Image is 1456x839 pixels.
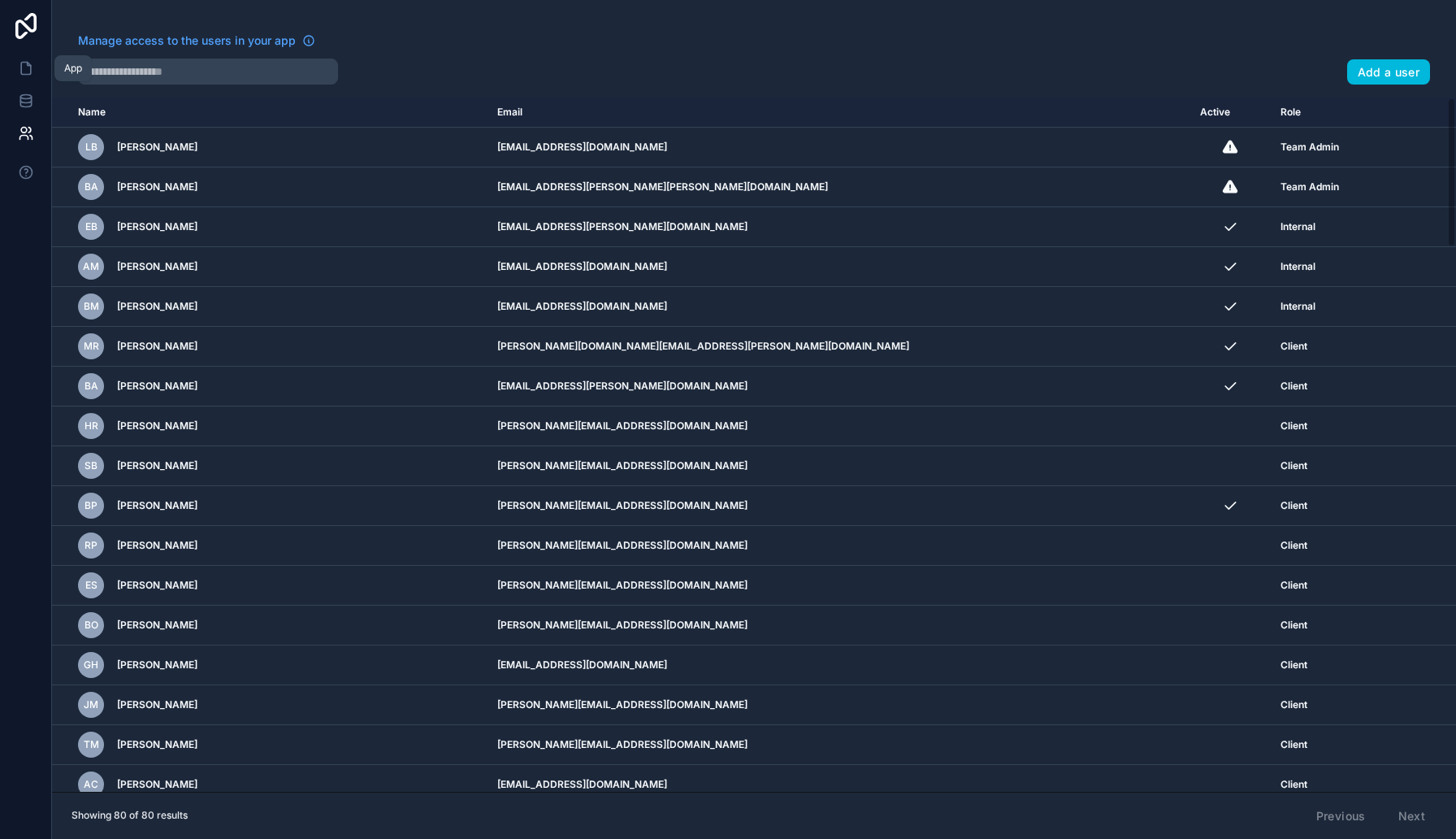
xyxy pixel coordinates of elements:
span: Client [1280,539,1307,552]
span: ES [85,579,97,592]
span: [PERSON_NAME] [117,659,197,672]
span: Client [1280,738,1307,751]
div: scrollable content [52,98,1456,792]
span: GH [84,659,98,672]
th: Name [52,98,487,128]
td: [EMAIL_ADDRESS][DOMAIN_NAME] [487,765,1190,805]
span: RP [84,539,97,552]
span: [PERSON_NAME] [117,778,197,791]
td: [EMAIL_ADDRESS][PERSON_NAME][DOMAIN_NAME] [487,207,1190,247]
span: [PERSON_NAME] [117,738,197,751]
span: [PERSON_NAME] [117,698,197,711]
span: JM [84,698,98,711]
button: Add a user [1347,59,1431,85]
span: BM [84,300,99,313]
span: MR [84,340,99,353]
td: [EMAIL_ADDRESS][DOMAIN_NAME] [487,287,1190,327]
span: [PERSON_NAME] [117,380,197,393]
td: [PERSON_NAME][EMAIL_ADDRESS][DOMAIN_NAME] [487,406,1190,446]
span: [PERSON_NAME] [117,141,197,154]
a: Manage access to the users in your app [78,33,315,49]
span: [PERSON_NAME] [117,619,197,632]
span: Internal [1280,300,1315,313]
span: [PERSON_NAME] [117,180,197,193]
span: Client [1280,698,1307,711]
span: AM [83,260,99,273]
span: [PERSON_NAME] [117,539,197,552]
span: Client [1280,459,1307,472]
td: [PERSON_NAME][DOMAIN_NAME][EMAIL_ADDRESS][PERSON_NAME][DOMAIN_NAME] [487,327,1190,367]
span: Client [1280,340,1307,353]
span: BP [84,499,97,512]
td: [EMAIL_ADDRESS][DOMAIN_NAME] [487,247,1190,287]
th: Email [487,98,1190,128]
span: [PERSON_NAME] [117,260,197,273]
span: Internal [1280,260,1315,273]
span: AC [84,778,98,791]
span: Team Admin [1280,180,1339,193]
span: Client [1280,778,1307,791]
span: BA [84,180,98,193]
span: Client [1280,499,1307,512]
td: [EMAIL_ADDRESS][PERSON_NAME][PERSON_NAME][DOMAIN_NAME] [487,167,1190,207]
span: [PERSON_NAME] [117,340,197,353]
span: Client [1280,619,1307,632]
td: [PERSON_NAME][EMAIL_ADDRESS][DOMAIN_NAME] [487,526,1190,566]
span: Showing 80 of 80 results [71,809,188,822]
span: [PERSON_NAME] [117,579,197,592]
span: Client [1280,419,1307,433]
td: [EMAIL_ADDRESS][PERSON_NAME][DOMAIN_NAME] [487,367,1190,406]
span: Manage access to the users in your app [78,33,296,49]
td: [EMAIL_ADDRESS][DOMAIN_NAME] [487,128,1190,167]
td: [PERSON_NAME][EMAIL_ADDRESS][DOMAIN_NAME] [487,606,1190,646]
td: [PERSON_NAME][EMAIL_ADDRESS][DOMAIN_NAME] [487,725,1190,765]
span: [PERSON_NAME] [117,419,197,433]
span: Team Admin [1280,141,1339,154]
span: Internal [1280,220,1315,233]
span: Client [1280,579,1307,592]
span: LB [85,141,97,154]
th: Active [1190,98,1271,128]
span: [PERSON_NAME] [117,300,197,313]
span: SB [84,459,97,472]
td: [EMAIL_ADDRESS][DOMAIN_NAME] [487,646,1190,685]
span: HR [84,419,98,433]
span: TM [84,738,99,751]
span: [PERSON_NAME] [117,459,197,472]
td: [PERSON_NAME][EMAIL_ADDRESS][DOMAIN_NAME] [487,446,1190,486]
td: [PERSON_NAME][EMAIL_ADDRESS][DOMAIN_NAME] [487,566,1190,606]
div: App [64,62,82,75]
span: [PERSON_NAME] [117,499,197,512]
span: Client [1280,659,1307,672]
td: [PERSON_NAME][EMAIL_ADDRESS][DOMAIN_NAME] [487,685,1190,725]
span: BA [84,380,98,393]
span: Client [1280,380,1307,393]
span: BO [84,619,98,632]
th: Role [1271,98,1397,128]
span: [PERSON_NAME] [117,220,197,233]
span: EB [85,220,97,233]
td: [PERSON_NAME][EMAIL_ADDRESS][DOMAIN_NAME] [487,486,1190,526]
